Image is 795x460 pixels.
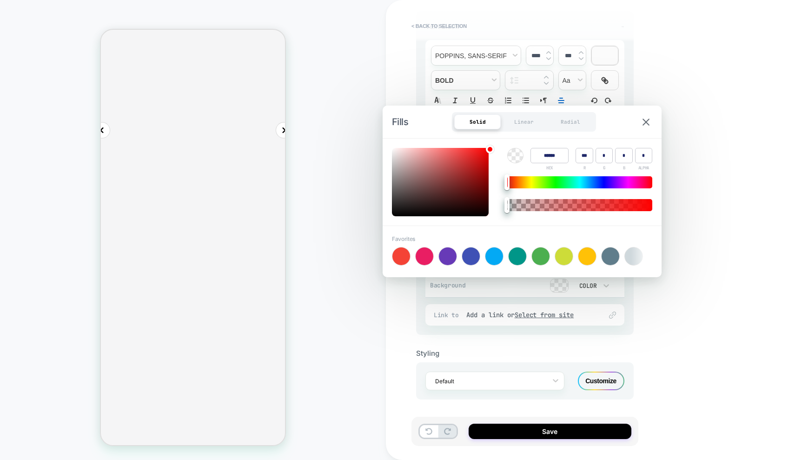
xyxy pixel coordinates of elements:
[501,114,547,129] div: Linear
[502,95,515,106] button: Ordered list
[577,282,597,290] div: Color
[515,311,574,319] u: Select from site
[392,235,415,242] span: Favorites
[466,311,593,319] div: Add a link or
[643,119,649,126] img: close
[579,57,583,60] img: down
[546,51,551,54] img: up
[544,75,549,79] img: up
[546,57,551,60] img: down
[484,95,497,106] button: Strike
[555,95,568,106] span: Align
[431,46,521,65] span: font
[559,71,586,90] span: transform
[579,51,583,54] img: up
[623,165,625,171] span: B
[466,95,479,106] button: Underline
[638,165,649,171] span: ALPHA
[416,349,634,358] div: Styling
[449,95,462,106] button: Italic
[519,95,532,106] button: Bullet list
[454,114,501,129] div: Solid
[407,19,471,33] button: < Back to selection
[583,165,586,171] span: R
[537,95,550,106] button: Right to Left
[547,114,594,129] div: Radial
[544,81,549,85] img: down
[609,312,616,319] img: edit
[434,311,462,319] span: Link to
[603,165,605,171] span: G
[469,424,631,439] button: Save
[546,165,553,171] span: HEX
[430,281,476,289] span: Background
[510,77,519,84] img: line height
[392,116,408,127] span: Fills
[431,71,500,90] span: fontWeight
